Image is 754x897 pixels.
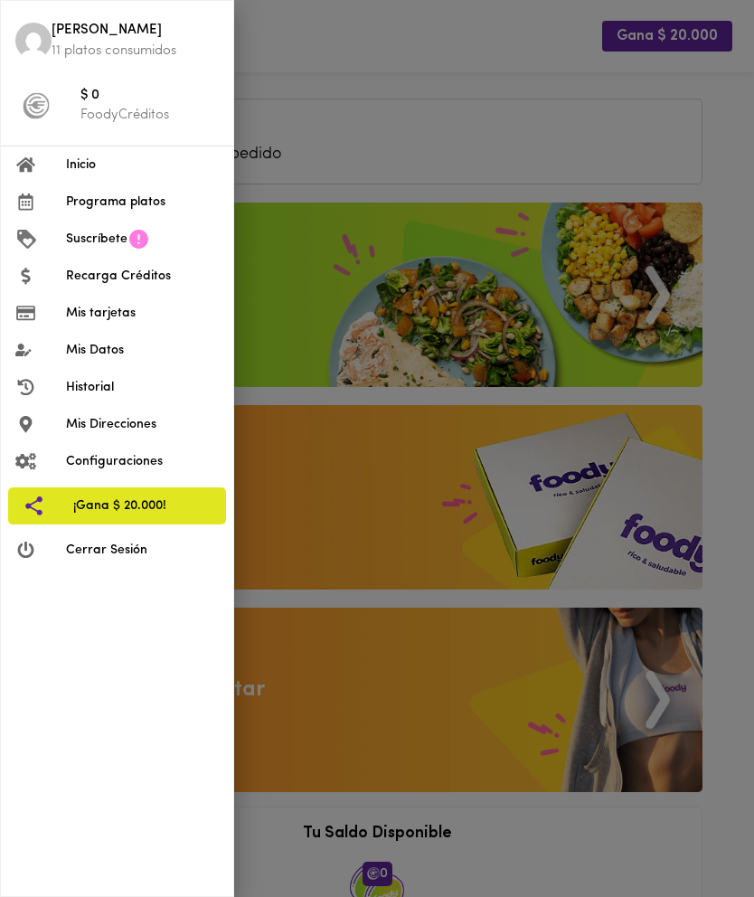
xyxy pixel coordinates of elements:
p: 11 platos consumidos [52,42,219,61]
p: FoodyCréditos [80,106,219,125]
span: Configuraciones [66,452,219,471]
span: Inicio [66,156,219,175]
span: Mis Direcciones [66,415,219,434]
span: ¡Gana $ 20.000! [73,496,212,515]
span: Historial [66,378,219,397]
span: $ 0 [80,86,219,107]
span: Mis Datos [66,341,219,360]
span: Suscríbete [66,230,127,249]
iframe: Messagebird Livechat Widget [667,810,754,897]
img: foody-creditos-black.png [23,92,50,119]
span: Mis tarjetas [66,304,219,323]
span: [PERSON_NAME] [52,21,219,42]
span: Programa platos [66,193,219,212]
span: Recarga Créditos [66,267,219,286]
span: Cerrar Sesión [66,541,219,560]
